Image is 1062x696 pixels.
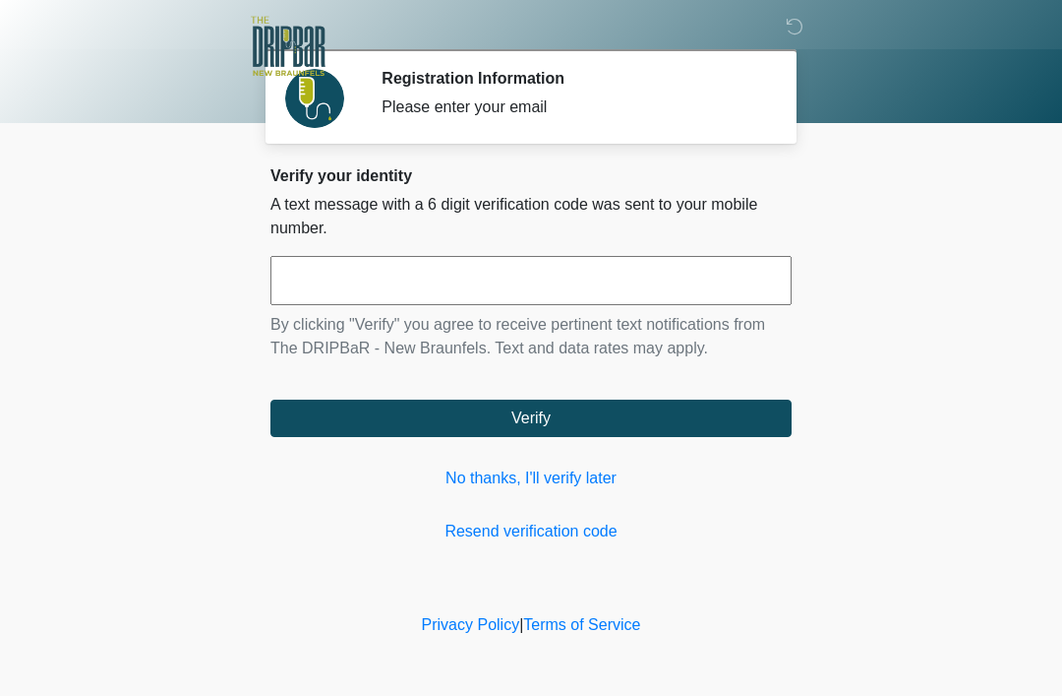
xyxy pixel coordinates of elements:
[270,400,792,437] button: Verify
[270,520,792,543] a: Resend verification code
[519,616,523,633] a: |
[523,616,640,633] a: Terms of Service
[270,467,792,490] a: No thanks, I'll verify later
[270,193,792,240] p: A text message with a 6 digit verification code was sent to your mobile number.
[382,95,762,119] div: Please enter your email
[270,166,792,185] h2: Verify your identity
[270,313,792,360] p: By clicking "Verify" you agree to receive pertinent text notifications from The DRIPBaR - New Bra...
[422,616,520,633] a: Privacy Policy
[251,15,325,79] img: The DRIPBaR - New Braunfels Logo
[285,69,344,128] img: Agent Avatar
